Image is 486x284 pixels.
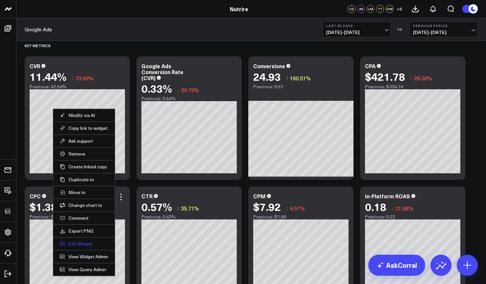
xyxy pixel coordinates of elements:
[230,5,248,13] a: Nutrire
[414,74,432,82] span: 26.00%
[391,204,394,213] span: ↓
[181,205,199,212] span: 35.71%
[60,125,108,131] button: Copy link to widget
[386,5,394,13] div: DM
[141,192,153,200] div: CTR
[253,192,266,200] div: CPM
[410,74,413,82] span: ↑
[141,201,172,213] div: 0.57%
[30,192,41,200] div: CPC
[365,214,460,219] div: Previous: 0.23
[253,84,349,89] div: Previous: 9.57
[409,21,478,37] button: Previous Period[DATE]-[DATE]
[253,214,349,219] div: Previous: $7.58
[60,189,108,195] button: Move to
[395,5,403,13] button: +6
[286,204,288,213] span: ↑
[25,26,52,33] a: Google Ads
[60,202,108,208] button: Change chart to
[30,201,57,213] div: $1.38
[60,138,108,144] button: Ask support
[25,38,51,53] div: Key Metrics
[397,7,402,11] span: + 6
[60,112,108,118] button: Modify via AI
[30,84,125,89] div: Previous: 42.54%
[60,228,108,234] a: Export PNG
[60,151,108,157] button: Remove
[365,201,386,213] div: 0.18
[75,74,93,82] span: 73.09%
[394,27,406,31] div: VS
[60,241,108,247] button: Edit Widget
[141,82,172,94] div: 0.33%
[365,192,410,200] div: In-Platform ROAS
[290,74,311,82] span: 160.51%
[376,5,384,13] div: YT
[30,71,66,82] div: 11.44%
[286,74,288,82] span: ↑
[368,255,425,276] a: AskCorral
[290,205,305,212] span: 4.51%
[367,5,375,13] div: LM
[177,86,180,94] span: ↓
[141,96,237,101] div: Previous: 0.54%
[60,164,108,170] button: Create linked copy
[348,5,355,13] div: CS
[395,205,413,212] span: 21.96%
[30,62,40,70] div: CVR
[413,30,474,35] span: [DATE] - [DATE]
[181,86,199,94] span: 39.73%
[60,267,108,272] a: View Query Admin
[323,21,391,37] button: Last 30 Days[DATE]-[DATE]
[60,254,108,260] a: View Widget Admin
[413,24,474,28] b: Previous Period
[326,24,387,28] b: Last 30 Days
[253,62,285,70] div: Conversions
[365,84,460,89] div: Previous: $334.74
[30,214,125,219] div: Previous: $1.82
[141,62,183,81] div: Google Ads Conversion Rate (CVR)
[141,214,237,219] div: Previous: 0.42%
[71,74,74,82] span: ↓
[253,201,281,213] div: $7.92
[326,30,387,35] span: [DATE] - [DATE]
[60,215,108,221] button: Comment
[365,71,405,82] div: $421.78
[357,5,365,13] div: AK
[177,204,180,213] span: ↑
[365,62,376,70] div: CPA
[60,177,108,183] button: Duplicate to
[253,71,281,82] div: 24.93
